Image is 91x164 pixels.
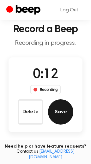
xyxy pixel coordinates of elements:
[29,149,75,160] a: [EMAIL_ADDRESS][DOMAIN_NAME]
[18,99,43,125] button: Delete Audio Record
[6,4,42,16] a: Beep
[54,3,85,18] a: Log Out
[48,99,73,125] button: Save Audio Record
[5,39,86,47] p: Recording in progress.
[33,68,58,81] span: 0:12
[5,24,86,34] h1: Record a Beep
[4,149,87,160] span: Contact us
[30,85,61,94] div: Recording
